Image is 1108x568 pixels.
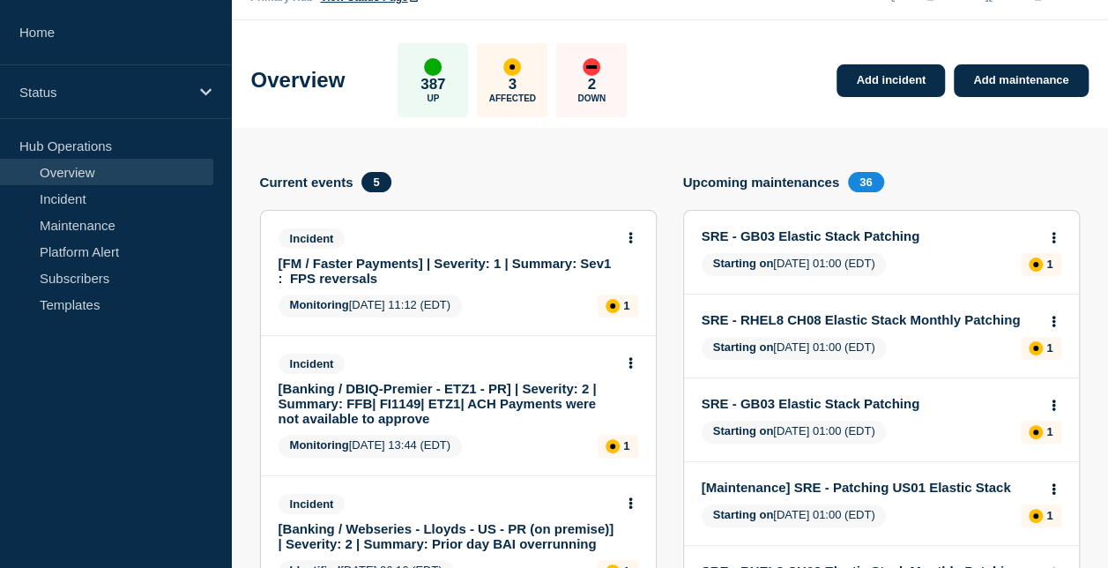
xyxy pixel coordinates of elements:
[702,421,887,444] span: [DATE] 01:00 (EDT)
[623,439,629,452] p: 1
[279,228,346,249] span: Incident
[702,396,1037,411] a: SRE - GB03 Elastic Stack Patching
[702,504,887,527] span: [DATE] 01:00 (EDT)
[1046,509,1052,522] p: 1
[279,381,614,426] a: [Banking / DBIQ-Premier - ETZ1 - PR] | Severity: 2 | Summary: FFB| FI1149| ETZ1| ACH Payments wer...
[713,508,774,521] span: Starting on
[1046,258,1052,271] p: 1
[683,175,840,190] h4: Upcoming maintenances
[1029,258,1043,272] div: affected
[837,64,945,97] a: Add incident
[702,253,887,276] span: [DATE] 01:00 (EDT)
[702,228,1037,243] a: SRE - GB03 Elastic Stack Patching
[713,257,774,270] span: Starting on
[702,312,1037,327] a: SRE - RHEL8 CH08 Elastic Stack Monthly Patching
[424,58,442,76] div: up
[848,172,883,192] span: 36
[279,354,346,374] span: Incident
[606,439,620,453] div: affected
[713,340,774,354] span: Starting on
[279,256,614,286] a: [FM / Faster Payments] | Severity: 1 | Summary: Sev1 : FPS reversals
[702,480,1037,495] a: [Maintenance] SRE - Patching US01 Elastic Stack
[260,175,353,190] h4: Current events
[583,58,600,76] div: down
[279,521,614,551] a: [Banking / Webseries - Lloyds - US - PR (on premise)] | Severity: 2 | Summary: Prior day BAI over...
[588,76,596,93] p: 2
[279,295,463,318] span: [DATE] 11:12 (EDT)
[1046,341,1052,355] p: 1
[279,435,463,458] span: [DATE] 13:44 (EDT)
[713,424,774,437] span: Starting on
[954,64,1088,97] a: Add maintenance
[606,299,620,313] div: affected
[279,494,346,514] span: Incident
[1029,425,1043,439] div: affected
[19,85,189,100] p: Status
[251,68,346,93] h1: Overview
[1029,341,1043,355] div: affected
[1029,509,1043,523] div: affected
[702,337,887,360] span: [DATE] 01:00 (EDT)
[290,298,349,311] span: Monitoring
[489,93,536,103] p: Affected
[427,93,439,103] p: Up
[623,299,629,312] p: 1
[577,93,606,103] p: Down
[509,76,517,93] p: 3
[420,76,445,93] p: 387
[1046,425,1052,438] p: 1
[503,58,521,76] div: affected
[361,172,390,192] span: 5
[290,438,349,452] span: Monitoring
